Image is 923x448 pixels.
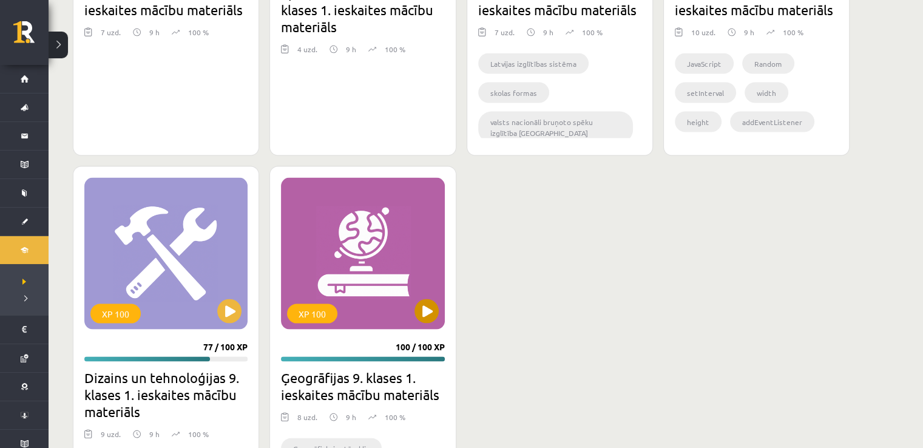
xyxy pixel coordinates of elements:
[744,27,754,38] p: 9 h
[13,21,49,52] a: Rīgas 1. Tālmācības vidusskola
[495,27,515,45] div: 7 uzd.
[149,429,160,440] p: 9 h
[149,27,160,38] p: 9 h
[188,27,209,38] p: 100 %
[675,83,736,103] li: setInterval
[90,304,141,324] div: XP 100
[101,27,121,45] div: 7 uzd.
[691,27,715,45] div: 10 uzd.
[287,304,337,324] div: XP 100
[730,112,814,132] li: addEventListener
[543,27,553,38] p: 9 h
[478,53,589,74] li: Latvijas izglītības sistēma
[478,112,633,143] li: valsts nacionāli bruņoto spēku izglītība [GEOGRAPHIC_DATA]
[582,27,603,38] p: 100 %
[101,429,121,447] div: 9 uzd.
[385,412,405,423] p: 100 %
[742,53,794,74] li: Random
[346,44,356,55] p: 9 h
[675,112,722,132] li: height
[188,429,209,440] p: 100 %
[346,412,356,423] p: 9 h
[297,412,317,430] div: 8 uzd.
[478,83,549,103] li: skolas formas
[297,44,317,62] div: 4 uzd.
[783,27,803,38] p: 100 %
[745,83,788,103] li: width
[385,44,405,55] p: 100 %
[281,369,444,403] h2: Ģeogrāfijas 9. klases 1. ieskaites mācību materiāls
[675,53,734,74] li: JavaScript
[84,369,248,420] h2: Dizains un tehnoloģijas 9. klases 1. ieskaites mācību materiāls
